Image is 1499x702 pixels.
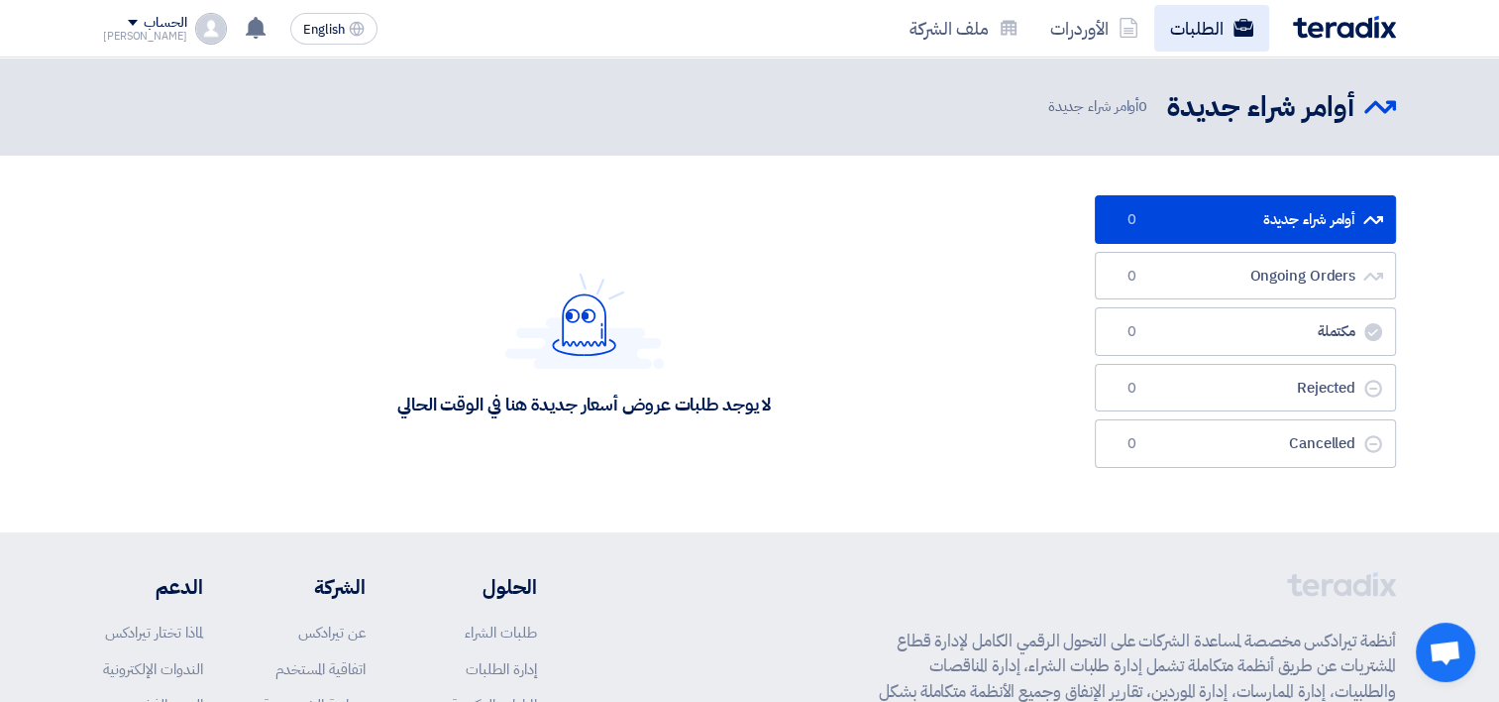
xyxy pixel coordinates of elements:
button: English [290,13,377,45]
img: Teradix logo [1293,16,1396,39]
span: 0 [1120,267,1143,287]
a: أوامر شراء جديدة0 [1095,195,1396,244]
img: profile_test.png [195,13,227,45]
div: لا يوجد طلبات عروض أسعار جديدة هنا في الوقت الحالي [397,393,771,415]
span: 0 [1120,434,1143,454]
span: 0 [1120,322,1143,342]
a: الأوردرات [1034,5,1154,52]
a: اتفاقية المستخدم [275,658,366,680]
a: مكتملة0 [1095,307,1396,356]
a: Open chat [1416,623,1475,682]
li: الحلول [425,572,537,602]
span: 0 [1120,210,1143,230]
a: الندوات الإلكترونية [103,658,203,680]
h2: أوامر شراء جديدة [1167,88,1354,127]
a: Cancelled0 [1095,419,1396,468]
a: ملف الشركة [894,5,1034,52]
span: 0 [1138,95,1147,117]
li: الدعم [103,572,203,602]
img: Hello [505,273,664,369]
li: الشركة [263,572,366,602]
div: [PERSON_NAME] [103,31,187,42]
a: إدارة الطلبات [466,658,537,680]
a: الطلبات [1154,5,1269,52]
div: الحساب [144,15,186,32]
a: لماذا تختار تيرادكس [105,622,203,643]
a: Ongoing Orders0 [1095,252,1396,300]
span: أوامر شراء جديدة [1048,95,1151,118]
a: طلبات الشراء [465,622,537,643]
span: 0 [1120,379,1143,399]
span: English [303,23,345,37]
a: عن تيرادكس [298,622,366,643]
a: Rejected0 [1095,364,1396,412]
